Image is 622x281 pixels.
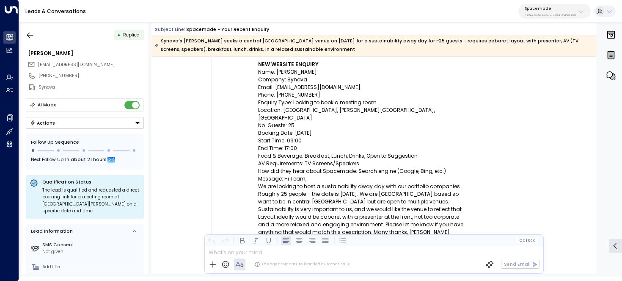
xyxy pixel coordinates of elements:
div: Follow Up Sequence [31,139,139,146]
p: No. Guests: 25 [258,122,470,129]
p: Enquiry Type: Looking to book a meeting room [258,99,470,106]
div: AddTitle [42,264,141,270]
div: [PERSON_NAME] [28,50,144,57]
div: Button group with a nested menu [26,117,144,129]
p: Start Time: 09:00 [258,137,470,145]
div: The lead is qualified and requested a direct booking link for a meeting room at [GEOGRAPHIC_DATA]... [42,187,140,215]
button: Cc|Bcc [517,237,538,243]
p: Location: [GEOGRAPHIC_DATA], [PERSON_NAME][GEOGRAPHIC_DATA], [GEOGRAPHIC_DATA] [258,106,470,122]
p: Email: [EMAIL_ADDRESS][DOMAIN_NAME] [258,83,470,91]
span: Replied [123,32,140,38]
div: AI Mode [38,101,57,109]
span: Cc Bcc [519,238,535,242]
label: SMS Consent [42,242,141,248]
div: Spacemade - your recent enquiry [186,26,269,33]
div: Not given [42,248,141,255]
div: Actions [30,120,55,126]
p: Booking Date: [DATE] [258,129,470,137]
div: Lead Information [29,228,73,235]
button: Spacemade0d57b456-76f9-434b-bc82-bf954502d602 [518,4,591,19]
span: | [526,238,527,242]
p: How did they hear about Spacemade: Search engine (Google, Bing, etc.) [258,167,470,175]
span: Subject Line: [155,26,185,33]
p: 0d57b456-76f9-434b-bc82-bf954502d602 [525,14,576,17]
strong: NEW WEBSITE ENQUIRY [258,61,319,68]
span: llunn@synova.pe [38,61,115,68]
span: [EMAIL_ADDRESS][DOMAIN_NAME] [38,61,115,68]
p: Phone: [PHONE_NUMBER] [258,91,470,99]
p: Qualification Status [42,179,140,185]
div: The agent signature is added automatically [254,262,350,267]
p: Company: Synova [258,76,470,83]
p: Food & Beverage: Breakfast, Lunch, Drinks, Open to Suggestion [258,152,470,160]
div: Synova [39,84,144,91]
p: Message: Hi Team, We are looking to host a sustainability away day with our portfolio companies. ... [258,175,470,236]
div: • [118,29,121,41]
p: AV Requirements: TV Screens/Speakers [258,160,470,167]
div: Synova’s [PERSON_NAME] seeks a central [GEOGRAPHIC_DATA] venue on [DATE] for a sustainability awa... [155,37,593,54]
div: Next Follow Up: [31,156,139,165]
div: [PHONE_NUMBER] [39,72,144,79]
p: Spacemade [525,6,576,11]
button: Undo [206,235,217,245]
p: End Time: 17:00 [258,145,470,152]
a: Leads & Conversations [25,8,86,15]
p: Name: [PERSON_NAME] [258,68,470,76]
span: In about 21 hours [65,156,107,165]
button: Redo [220,235,230,245]
button: Actions [26,117,144,129]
